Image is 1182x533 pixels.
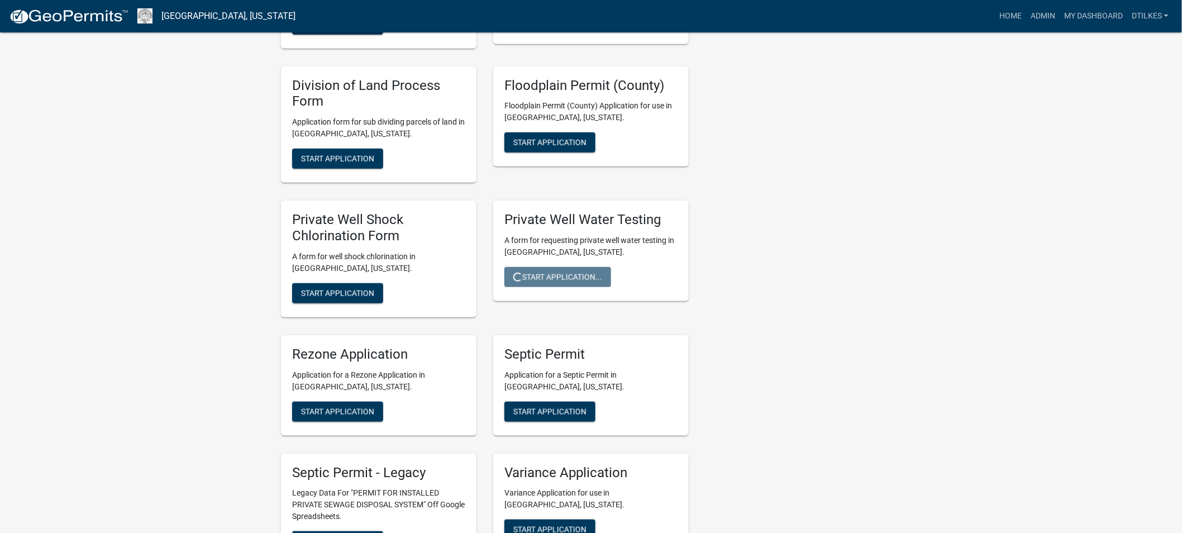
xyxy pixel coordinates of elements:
[161,7,295,26] a: [GEOGRAPHIC_DATA], [US_STATE]
[513,407,587,416] span: Start Application
[1060,6,1127,27] a: My Dashboard
[1127,6,1173,27] a: dtilkes
[292,487,465,522] p: Legacy Data For "PERMIT FOR INSTALLED PRIVATE SEWAGE DISPOSAL SYSTEM" Off Google Spreadsheets.
[995,6,1026,27] a: Home
[504,369,678,393] p: Application for a Septic Permit in [GEOGRAPHIC_DATA], [US_STATE].
[504,346,678,363] h5: Septic Permit
[504,465,678,481] h5: Variance Application
[137,8,152,23] img: Franklin County, Iowa
[301,288,374,297] span: Start Application
[513,272,602,281] span: Start Application...
[292,116,465,140] p: Application form for sub dividing parcels of land in [GEOGRAPHIC_DATA], [US_STATE].
[504,132,595,153] button: Start Application
[292,149,383,169] button: Start Application
[292,465,465,481] h5: Septic Permit - Legacy
[504,78,678,94] h5: Floodplain Permit (County)
[292,15,383,35] button: Start Application
[292,251,465,274] p: A form for well shock chlorination in [GEOGRAPHIC_DATA], [US_STATE].
[301,407,374,416] span: Start Application
[513,138,587,147] span: Start Application
[504,100,678,123] p: Floodplain Permit (County) Application for use in [GEOGRAPHIC_DATA], [US_STATE].
[301,154,374,163] span: Start Application
[504,267,611,287] button: Start Application...
[292,78,465,110] h5: Division of Land Process Form
[292,402,383,422] button: Start Application
[292,369,465,393] p: Application for a Rezone Application in [GEOGRAPHIC_DATA], [US_STATE].
[504,212,678,228] h5: Private Well Water Testing
[292,212,465,244] h5: Private Well Shock Chlorination Form
[292,346,465,363] h5: Rezone Application
[504,402,595,422] button: Start Application
[504,235,678,258] p: A form for requesting private well water testing in [GEOGRAPHIC_DATA], [US_STATE].
[292,283,383,303] button: Start Application
[504,487,678,511] p: Variance Application for use in [GEOGRAPHIC_DATA], [US_STATE].
[1026,6,1060,27] a: Admin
